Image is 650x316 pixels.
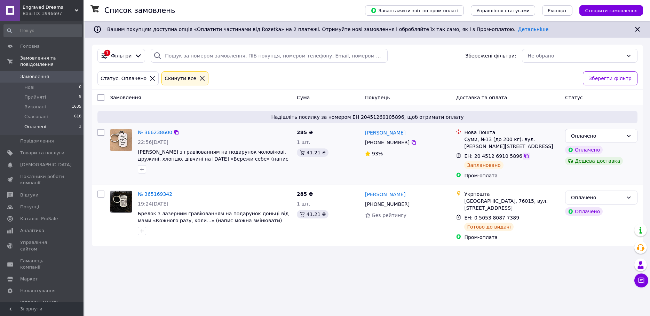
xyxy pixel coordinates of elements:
[365,5,464,16] button: Завантажити звіт по пром-оплаті
[634,273,648,287] button: Чат з покупцем
[111,52,132,59] span: Фільтри
[297,139,310,145] span: 1 шт.
[23,10,84,17] div: Ваш ID: 3996697
[571,194,623,201] div: Оплачено
[110,191,132,213] img: Фото товару
[464,129,560,136] div: Нова Пошта
[163,75,198,82] div: Cкинути все
[138,130,172,135] a: № 366238600
[464,161,504,169] div: Заплановано
[24,124,46,130] span: Оплачені
[365,129,405,136] a: [PERSON_NAME]
[20,174,64,186] span: Показники роботи компанії
[365,191,405,198] a: [PERSON_NAME]
[297,201,310,207] span: 1 шт.
[456,95,507,100] span: Доставка та оплата
[464,172,560,179] div: Пром-оплата
[24,84,34,91] span: Нові
[476,8,530,13] span: Управління статусами
[20,43,40,49] span: Головна
[579,5,643,16] button: Створити замовлення
[20,55,84,68] span: Замовлення та повідомлення
[20,258,64,270] span: Гаманець компанії
[464,153,522,159] span: ЕН: 20 4512 6910 5896
[465,52,516,59] span: Збережені фільтри:
[589,75,632,82] span: Зберегти фільтр
[565,157,623,165] div: Дешева доставка
[583,71,637,85] button: Зберегти фільтр
[3,24,82,37] input: Пошук
[72,104,81,110] span: 1635
[464,215,519,221] span: ЕН: 0 5053 8087 7389
[297,191,313,197] span: 285 ₴
[464,234,560,241] div: Пром-оплата
[548,8,567,13] span: Експорт
[372,151,383,156] span: 93%
[20,162,72,168] span: [DEMOGRAPHIC_DATA]
[20,74,49,80] span: Замовлення
[151,49,388,63] input: Пошук за номером замовлення, ПІБ покупця, номером телефону, Email, номером накладної
[565,207,603,216] div: Оплачено
[585,8,637,13] span: Створити замовлення
[297,210,328,218] div: 41.21 ₴
[24,114,48,120] span: Скасовані
[138,149,288,169] a: [PERSON_NAME] з гравіюванням на подарунок чоловікові, дружині, хлопцю, дівчині на [DATE] «Бережи ...
[572,7,643,13] a: Створити замовлення
[99,75,148,82] div: Статус: Оплачено
[79,124,81,130] span: 2
[297,95,310,100] span: Cума
[297,148,328,157] div: 41.21 ₴
[138,211,289,223] a: Брелок з лазерним гравіюванням на подарунок доньці від мами «Кожного разу, коли...» (напис можна ...
[471,5,535,16] button: Управління статусами
[571,132,623,140] div: Оплачено
[107,26,548,32] span: Вашим покупцям доступна опція «Оплатити частинами від Rozetka» на 2 платежі. Отримуйте нові замов...
[104,6,175,15] h1: Список замовлень
[20,239,64,252] span: Управління сайтом
[371,7,458,14] span: Завантажити звіт по пром-оплаті
[20,216,58,222] span: Каталог ProSale
[20,288,56,294] span: Налаштування
[20,150,64,156] span: Товари та послуги
[518,26,549,32] a: Детальніше
[138,201,168,207] span: 19:24[DATE]
[74,114,81,120] span: 618
[100,114,635,121] span: Надішліть посилку за номером ЕН 20451269105896, щоб отримати оплату
[565,95,583,100] span: Статус
[20,192,38,198] span: Відгуки
[528,52,623,60] div: Не обрано
[23,4,75,10] span: Engraved Dreams
[20,138,54,144] span: Повідомлення
[20,204,39,210] span: Покупці
[24,94,46,100] span: Прийняті
[297,130,313,135] span: 285 ₴
[138,191,172,197] a: № 365169342
[565,146,603,154] div: Оплачено
[79,84,81,91] span: 0
[20,276,38,282] span: Маркет
[365,95,390,100] span: Покупець
[138,139,168,145] span: 22:56[DATE]
[79,94,81,100] span: 5
[364,199,411,209] div: [PHONE_NUMBER]
[364,138,411,147] div: [PHONE_NUMBER]
[110,191,132,213] a: Фото товару
[464,198,560,211] div: [GEOGRAPHIC_DATA], 76015, вул. [STREET_ADDRESS]
[464,191,560,198] div: Укрпошта
[542,5,573,16] button: Експорт
[24,104,46,110] span: Виконані
[110,95,141,100] span: Замовлення
[464,136,560,150] div: Суми, №13 (до 200 кг): вул. [PERSON_NAME][STREET_ADDRESS]
[20,228,44,234] span: Аналітика
[464,223,514,231] div: Готово до видачі
[110,129,132,151] img: Фото товару
[372,213,406,218] span: Без рейтингу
